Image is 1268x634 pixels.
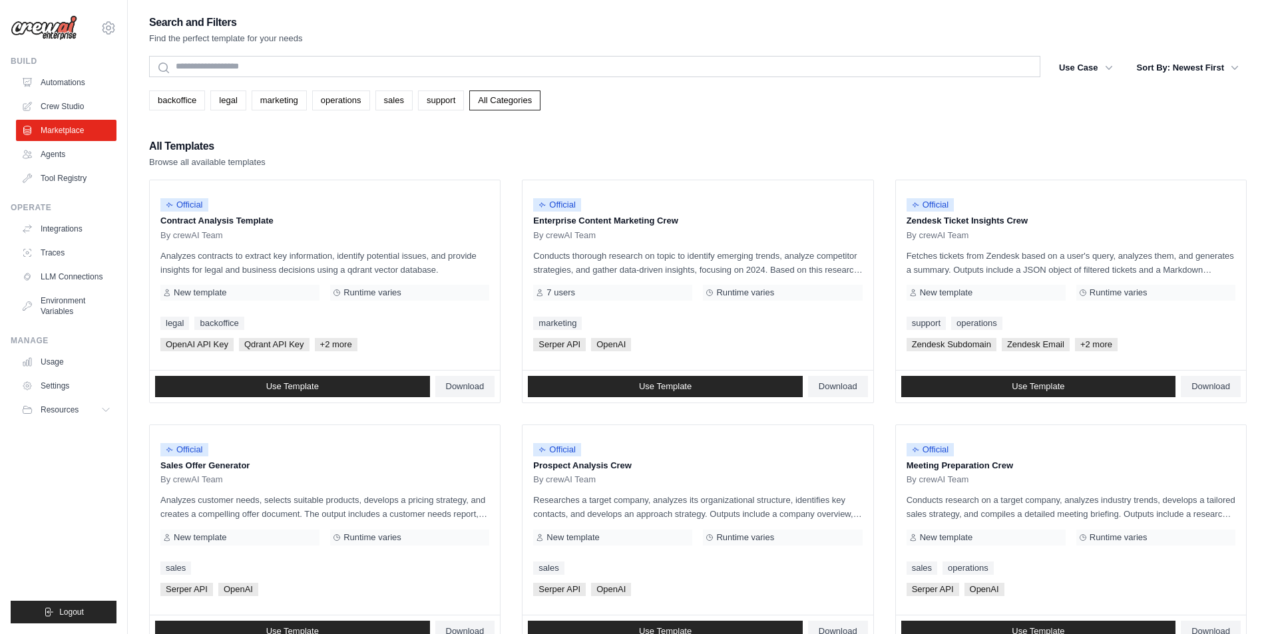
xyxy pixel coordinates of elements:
[11,15,77,41] img: Logo
[160,561,191,575] a: sales
[11,601,116,623] button: Logout
[16,144,116,165] a: Agents
[239,338,310,351] span: Qdrant API Key
[533,214,862,228] p: Enterprise Content Marketing Crew
[149,90,205,110] a: backoffice
[533,198,581,212] span: Official
[174,532,226,543] span: New template
[533,493,862,521] p: Researches a target company, analyzes its organizational structure, identifies key contacts, and ...
[533,338,586,351] span: Serper API
[469,90,540,110] a: All Categories
[1181,376,1241,397] a: Download
[819,381,857,392] span: Download
[160,493,489,521] p: Analyzes customer needs, selects suitable products, develops a pricing strategy, and creates a co...
[1129,56,1247,80] button: Sort By: Newest First
[1191,381,1230,392] span: Download
[41,404,79,415] span: Resources
[16,120,116,141] a: Marketplace
[907,474,969,485] span: By crewAI Team
[716,532,774,543] span: Runtime varies
[155,376,430,397] a: Use Template
[160,583,213,596] span: Serper API
[16,96,116,117] a: Crew Studio
[312,90,370,110] a: operations
[375,90,413,110] a: sales
[160,230,223,241] span: By crewAI Team
[446,381,485,392] span: Download
[533,317,582,330] a: marketing
[533,443,581,456] span: Official
[907,214,1235,228] p: Zendesk Ticket Insights Crew
[16,375,116,396] a: Settings
[907,230,969,241] span: By crewAI Team
[418,90,464,110] a: support
[546,287,575,298] span: 7 users
[920,532,972,543] span: New template
[149,137,266,156] h2: All Templates
[59,607,84,617] span: Logout
[16,242,116,263] a: Traces
[907,249,1235,277] p: Fetches tickets from Zendesk based on a user's query, analyzes them, and generates a summary. Out...
[315,338,357,351] span: +2 more
[11,56,116,67] div: Build
[174,287,226,298] span: New template
[160,459,489,472] p: Sales Offer Generator
[218,583,258,596] span: OpenAI
[907,443,954,456] span: Official
[907,583,959,596] span: Serper API
[528,376,803,397] a: Use Template
[210,90,246,110] a: legal
[149,13,303,32] h2: Search and Filters
[533,249,862,277] p: Conducts thorough research on topic to identify emerging trends, analyze competitor strategies, a...
[716,287,774,298] span: Runtime varies
[160,198,208,212] span: Official
[1075,338,1118,351] span: +2 more
[160,249,489,277] p: Analyzes contracts to extract key information, identify potential issues, and provide insights fo...
[943,561,994,575] a: operations
[16,218,116,239] a: Integrations
[160,214,489,228] p: Contract Analysis Template
[964,583,1004,596] span: OpenAI
[16,168,116,189] a: Tool Registry
[533,230,596,241] span: By crewAI Team
[16,399,116,420] button: Resources
[533,561,564,575] a: sales
[533,474,596,485] span: By crewAI Team
[1012,381,1064,392] span: Use Template
[901,376,1176,397] a: Use Template
[591,338,631,351] span: OpenAI
[160,317,189,330] a: legal
[343,532,401,543] span: Runtime varies
[266,381,319,392] span: Use Template
[907,338,996,351] span: Zendesk Subdomain
[160,443,208,456] span: Official
[920,287,972,298] span: New template
[160,474,223,485] span: By crewAI Team
[11,335,116,346] div: Manage
[1090,287,1148,298] span: Runtime varies
[1090,532,1148,543] span: Runtime varies
[16,290,116,322] a: Environment Variables
[11,202,116,213] div: Operate
[1002,338,1070,351] span: Zendesk Email
[907,493,1235,521] p: Conducts research on a target company, analyzes industry trends, develops a tailored sales strate...
[907,561,937,575] a: sales
[639,381,692,392] span: Use Template
[951,317,1002,330] a: operations
[546,532,599,543] span: New template
[591,583,631,596] span: OpenAI
[149,32,303,45] p: Find the perfect template for your needs
[907,317,946,330] a: support
[907,459,1235,472] p: Meeting Preparation Crew
[160,338,234,351] span: OpenAI API Key
[343,287,401,298] span: Runtime varies
[252,90,307,110] a: marketing
[16,72,116,93] a: Automations
[1051,56,1121,80] button: Use Case
[194,317,244,330] a: backoffice
[907,198,954,212] span: Official
[435,376,495,397] a: Download
[533,459,862,472] p: Prospect Analysis Crew
[16,266,116,287] a: LLM Connections
[808,376,868,397] a: Download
